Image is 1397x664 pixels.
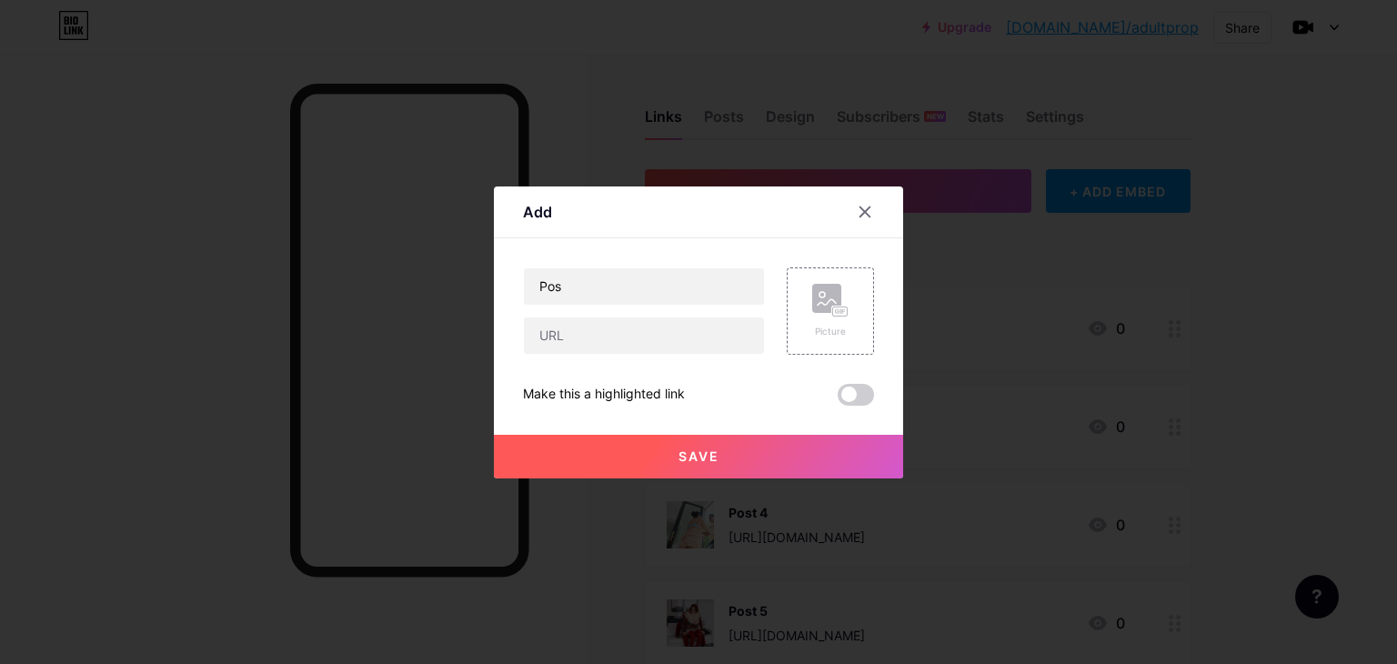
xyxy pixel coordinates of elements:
span: Save [678,448,719,464]
input: URL [524,317,764,354]
div: Make this a highlighted link [523,384,685,406]
div: Add [523,201,552,223]
input: Title [524,268,764,305]
button: Save [494,435,903,478]
div: Picture [812,325,849,338]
